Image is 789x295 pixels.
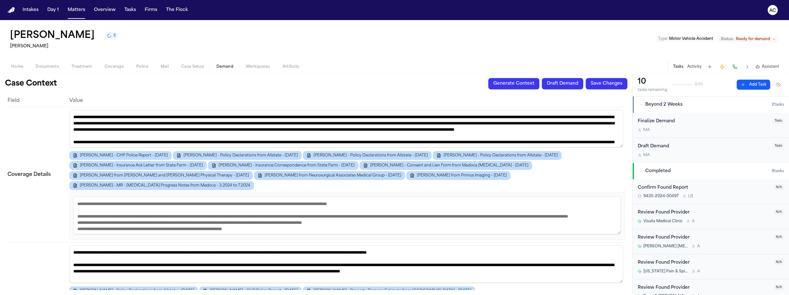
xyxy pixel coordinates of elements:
[5,94,67,107] th: Field
[10,43,118,50] h2: [PERSON_NAME]
[113,33,116,38] span: 5
[406,171,511,180] button: [PERSON_NAME] from Primus Imaging - [DATE]
[762,64,779,69] span: Assistant
[643,128,650,133] span: M A
[638,87,667,92] div: tasks remaining
[669,37,713,41] span: Motor Vehicle Accident
[645,102,683,108] span: Beyond 2 Weeks
[643,153,650,158] span: M A
[688,194,693,199] span: L B
[638,259,770,266] div: Review Found Provider
[774,184,784,190] span: N/A
[10,30,95,41] h1: [PERSON_NAME]
[586,78,627,89] button: Save Changes
[254,171,405,180] button: [PERSON_NAME] from Neurosurgical Associates Medical Group - [DATE]
[692,219,695,224] span: A
[633,163,789,179] button: Completed8tasks
[105,32,118,40] button: 5 active tasks
[216,64,233,69] span: Demand
[755,64,779,69] button: Assistant
[69,171,253,180] button: [PERSON_NAME] from [PERSON_NAME] and [PERSON_NAME] Physical Therapy - [DATE]
[20,4,41,16] button: Intakes
[638,77,667,87] div: 10
[638,184,770,192] div: Confirm Found Report
[173,151,302,160] button: [PERSON_NAME] - Policy Declarations from Allstate - [DATE]
[45,4,61,16] button: Day 1
[164,4,190,16] button: The Flock
[5,107,67,242] td: Coverage Details
[638,143,769,150] div: Draft Demand
[91,4,118,16] button: Overview
[136,64,148,69] span: Police
[633,179,789,204] div: Open task: Confirm Found Report
[11,64,23,69] span: Home
[638,118,769,125] div: Finalize Demand
[71,64,92,69] span: Treatment
[656,36,715,42] button: Edit Type: Motor Vehicle Accident
[122,4,138,16] button: Tasks
[633,254,789,279] div: Open task: Review Found Provider
[673,64,683,69] button: Tasks
[208,161,358,170] button: [PERSON_NAME] - Insurance Correspondence from State Farm - [DATE]
[246,64,270,69] span: Workspaces
[638,284,770,292] div: Review Found Provider
[633,97,789,113] button: Beyond 2 Weeks2tasks
[638,234,770,241] div: Review Found Provider
[8,7,15,13] img: Finch Logo
[10,30,95,41] button: Edit matter name
[633,138,789,163] div: Open task: Draft Demand
[645,168,671,174] span: Completed
[643,269,688,274] span: [US_STATE] Pain & Spine Specialists
[643,244,688,249] span: [PERSON_NAME] [MEDICAL_DATA] Group
[69,181,254,190] button: [PERSON_NAME] - MR - [MEDICAL_DATA] Progress Notes from Medoca - 3.2024 to 7.2024
[633,229,789,254] div: Open task: Review Found Provider
[69,151,172,160] button: [PERSON_NAME] - CHP Police Report - [DATE]
[774,234,784,240] span: N/A
[67,94,627,107] th: Value
[718,35,779,43] button: Change status from Ready for demand
[283,64,299,69] span: Artifacts
[773,80,784,90] button: Hide completed tasks (⌘⇧H)
[774,209,784,215] span: N/A
[65,4,88,16] button: Matters
[142,4,160,16] button: Firms
[695,82,703,87] span: 0 / 10
[5,79,57,89] h1: Case Context
[633,113,789,138] div: Open task: Finalize Demand
[638,209,770,216] div: Review Found Provider
[433,151,562,160] button: [PERSON_NAME] - Policy Declarations from Allstate - [DATE]
[181,64,204,69] span: Case Setup
[633,204,789,229] div: Open task: Review Found Provider
[360,161,532,170] button: [PERSON_NAME] - Consent and Lien Form from Medoca [MEDICAL_DATA] - [DATE]
[8,7,15,13] a: Home
[736,37,770,42] span: Ready for demand
[643,194,679,199] span: 9435-2024-00497
[718,62,727,71] button: Create Immediate Task
[697,244,700,249] span: A
[721,37,734,42] span: Status:
[161,64,169,69] span: Mail
[105,64,124,69] span: Coverage
[303,151,432,160] button: [PERSON_NAME] - Policy Declarations from Allstate - [DATE]
[772,169,784,174] span: 8 task s
[737,80,770,90] button: Add Task
[705,62,714,71] button: Add Task
[774,259,784,265] span: N/A
[772,102,784,107] span: 2 task s
[697,269,700,274] span: A
[773,143,784,149] span: Todo
[643,219,683,224] span: Visalia Medical Clinic
[730,62,739,71] button: Make a Call
[69,161,207,170] button: [PERSON_NAME] - Insurance Ack Letter from State Farm - [DATE]
[488,78,539,89] button: Generate Context
[773,118,784,124] span: Todo
[658,37,668,41] span: Type :
[542,78,583,89] button: Draft Demand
